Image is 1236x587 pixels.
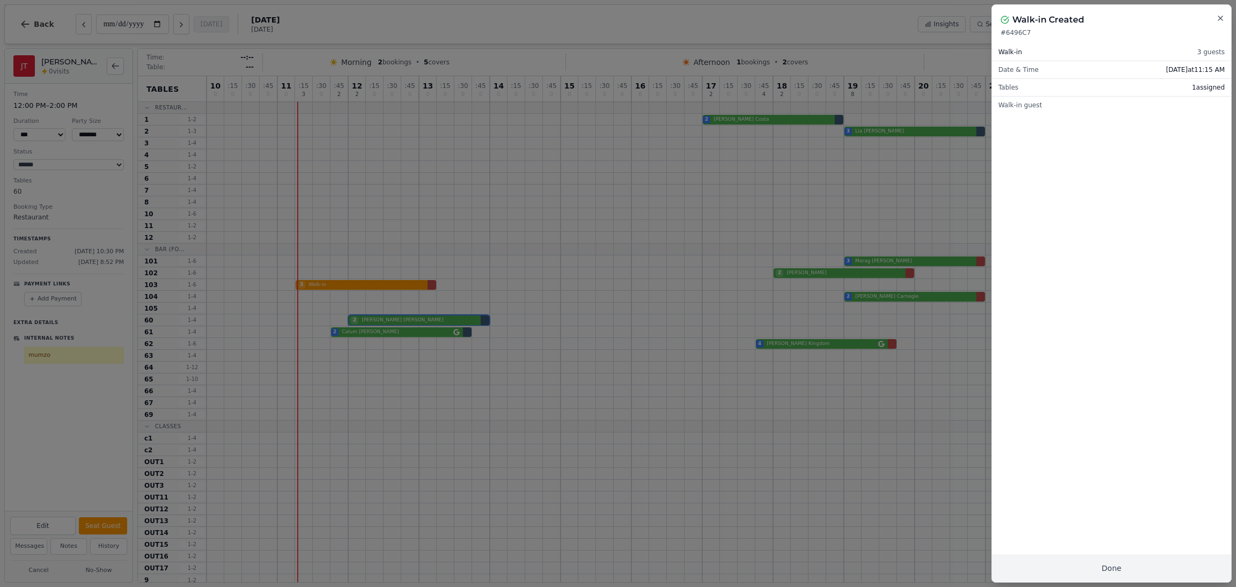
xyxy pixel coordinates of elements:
span: 1 assigned [1192,83,1225,92]
span: 3 guests [1197,48,1225,56]
span: [DATE] at 11:15 AM [1166,65,1225,74]
span: Tables [998,83,1018,92]
span: Date & Time [998,65,1039,74]
button: Done [992,554,1231,582]
h2: Walk-in Created [1012,13,1084,26]
span: Walk-in [998,48,1022,56]
div: Walk-in guest [992,97,1231,114]
p: # 6496C7 [1000,28,1223,37]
